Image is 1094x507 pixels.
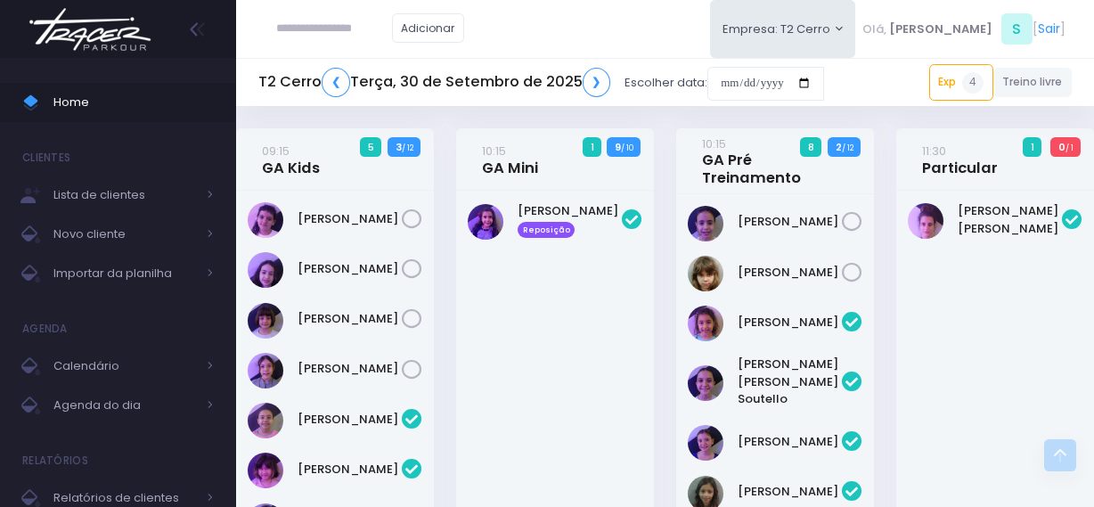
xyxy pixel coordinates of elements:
a: [PERSON_NAME] Reposição [518,202,622,238]
div: Escolher data: [258,62,824,103]
a: [PERSON_NAME] [738,213,842,231]
h4: Clientes [22,140,70,176]
img: Luzia Rolfini Fernandes [688,206,723,241]
a: 09:15GA Kids [262,142,320,177]
a: Sair [1038,20,1060,38]
img: Mariana Abramo [248,303,283,339]
span: 4 [962,72,984,94]
a: [PERSON_NAME] [738,264,842,282]
img: Clara Guimaraes Kron [248,202,283,238]
span: [PERSON_NAME] [889,20,992,38]
a: [PERSON_NAME] [298,461,402,478]
a: ❮ [322,68,350,97]
span: 1 [1023,137,1041,157]
a: Treino livre [993,68,1073,97]
a: 10:15GA Pré Treinamento [702,135,842,188]
img: Nina Carletto Barbosa [688,256,723,291]
span: Novo cliente [53,223,196,246]
a: Exp4 [929,64,993,100]
span: Reposição [518,222,575,238]
a: 10:15GA Mini [482,142,538,177]
img: Isabela de Brito Moffa [248,252,283,288]
span: Calendário [53,355,196,378]
span: Agenda do dia [53,394,196,417]
span: Home [53,91,214,114]
a: [PERSON_NAME] [298,210,402,228]
a: [PERSON_NAME] [298,310,402,328]
strong: 3 [396,140,402,154]
div: [ ] [855,9,1072,49]
span: Olá, [862,20,886,38]
a: 11:30Particular [922,142,998,177]
img: Ana Helena Soutello [688,365,723,401]
small: 10:15 [482,143,506,159]
small: 09:15 [262,143,290,159]
strong: 2 [836,140,842,154]
span: 8 [800,137,821,157]
small: 10:15 [702,135,726,152]
a: [PERSON_NAME] [738,314,842,331]
small: / 12 [402,143,413,153]
h4: Agenda [22,311,68,347]
a: [PERSON_NAME] [298,411,402,429]
a: [PERSON_NAME] [PERSON_NAME] Soutello [738,356,842,408]
img: Jasmim rocha [688,425,723,461]
strong: 0 [1058,140,1065,154]
small: / 10 [621,143,633,153]
a: [PERSON_NAME] [PERSON_NAME] [958,202,1062,237]
img: Alice Oliveira Castro [688,306,723,341]
h5: T2 Cerro Terça, 30 de Setembro de 2025 [258,68,610,97]
a: [PERSON_NAME] [738,483,842,501]
img: Beatriz Cogo [248,403,283,438]
span: Importar da planilha [53,262,196,285]
small: 11:30 [922,143,946,159]
strong: 9 [615,140,621,154]
img: Manuela Santos [468,204,503,240]
small: / 1 [1065,143,1074,153]
a: ❯ [583,68,611,97]
a: [PERSON_NAME] [298,360,402,378]
span: Lista de clientes [53,184,196,207]
a: [PERSON_NAME] [738,433,842,451]
span: 5 [360,137,381,157]
a: Adicionar [392,13,465,43]
img: Chiara Real Oshima Hirata [248,453,283,488]
img: Olivia Chiesa [248,353,283,388]
a: [PERSON_NAME] [298,260,402,278]
h4: Relatórios [22,443,88,478]
span: S [1001,13,1033,45]
span: 1 [583,137,601,157]
small: / 12 [842,143,853,153]
img: Maria Laura Bertazzi [908,203,943,239]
